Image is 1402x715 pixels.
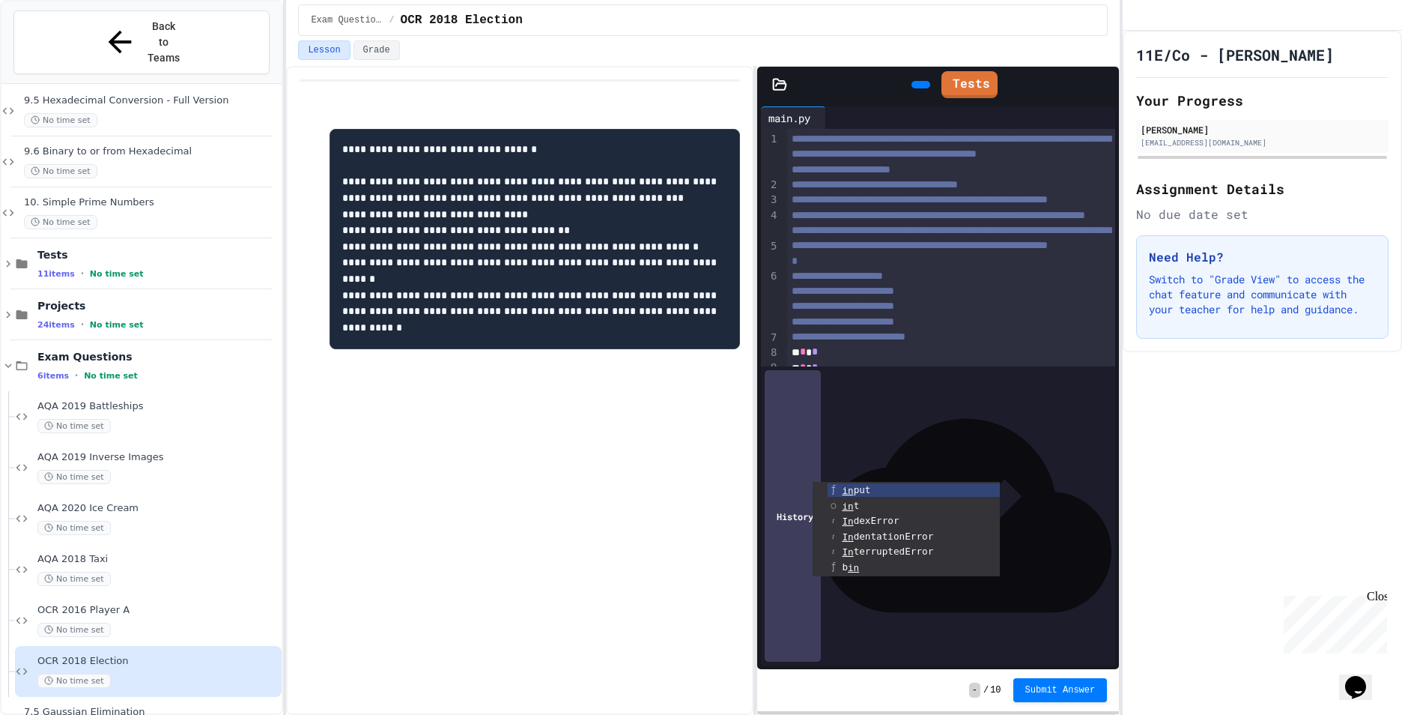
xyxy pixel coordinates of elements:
div: [PERSON_NAME] [1141,123,1384,136]
span: - [969,683,980,698]
div: Chat with us now!Close [6,6,103,95]
span: Back to Teams [146,19,181,66]
span: No time set [37,623,111,637]
span: • [81,268,84,280]
h3: Need Help? [1149,248,1376,266]
span: No time set [24,215,97,229]
div: 1 [761,132,780,178]
div: No due date set [1136,205,1389,223]
span: Tests [37,248,279,262]
span: Submit Answer [1025,684,1096,696]
h2: Assignment Details [1136,178,1389,199]
div: 3 [761,193,780,208]
span: / [389,14,394,26]
span: • [81,319,84,331]
span: 9.5 Hexadecimal Conversion - Full Version [24,94,279,107]
span: No time set [84,371,138,381]
div: 8 [761,346,780,360]
div: 5 [761,239,780,270]
span: AQA 2018 Taxi [37,553,279,566]
div: 6 [761,269,780,330]
span: 24 items [37,320,75,330]
div: main.py [761,110,818,126]
div: History [765,370,821,662]
span: OCR 2018 Election [37,655,279,668]
span: No time set [37,572,111,586]
span: / [983,684,989,696]
span: No time set [90,320,144,330]
span: No time set [37,470,111,484]
p: Switch to "Grade View" to access the chat feature and communicate with your teacher for help and ... [1149,272,1376,317]
div: main.py [761,106,826,129]
span: No time set [37,674,111,688]
span: AQA 2020 Ice Cream [37,502,279,515]
button: Back to Teams [13,10,270,74]
button: Submit Answer [1013,678,1108,702]
span: OCR 2018 Election [401,11,523,29]
span: No time set [90,269,144,279]
span: 11 items [37,269,75,279]
span: 10. Simple Prime Numbers [24,196,279,209]
span: 6 items [37,371,69,381]
span: Exam Questions [311,14,383,26]
span: Exam Questions [37,350,279,363]
span: OCR 2016 Player A [37,604,279,617]
span: 10 [990,684,1001,696]
h1: 11E/Co - [PERSON_NAME] [1136,44,1334,65]
button: Lesson [298,40,350,60]
span: AQA 2019 Inverse Images [37,451,279,464]
span: Projects [37,299,279,313]
div: [EMAIL_ADDRESS][DOMAIN_NAME] [1141,137,1384,148]
span: 9.6 Binary to or from Hexadecimal [24,145,279,158]
a: Tests [941,71,998,98]
div: 7 [761,331,780,346]
span: No time set [37,419,111,433]
h2: Your Progress [1136,90,1389,111]
span: No time set [37,521,111,535]
iframe: chat widget [1278,590,1387,654]
span: AQA 2019 Battleships [37,400,279,413]
div: 4 [761,208,780,239]
div: 2 [761,178,780,193]
span: No time set [24,113,97,127]
span: No time set [24,164,97,178]
iframe: chat widget [1339,655,1387,700]
div: 9 [761,360,780,375]
button: Grade [353,40,400,60]
span: • [75,369,78,381]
